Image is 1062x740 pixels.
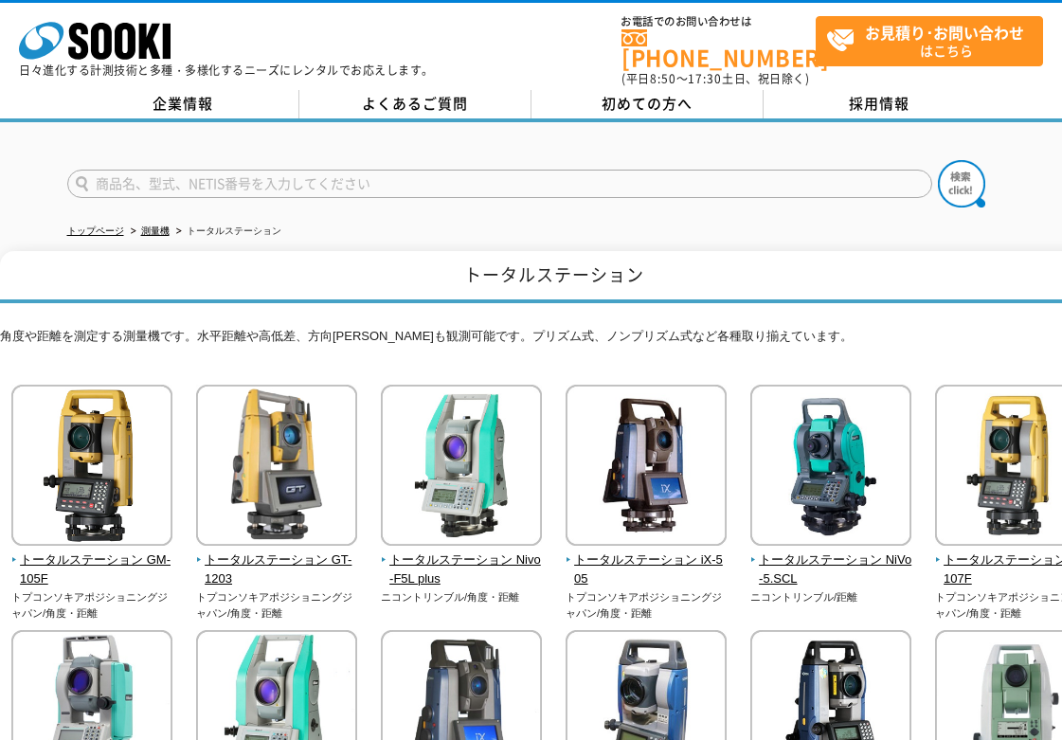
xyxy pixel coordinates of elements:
span: お電話でのお問い合わせは [621,16,816,27]
span: はこちら [826,17,1042,64]
p: トプコンソキアポジショニングジャパン/角度・距離 [196,589,358,621]
p: ニコントリンブル/距離 [750,589,912,605]
img: トータルステーション Nivo-F5L plus [381,385,542,550]
p: トプコンソキアポジショニングジャパン/角度・距離 [11,589,173,621]
img: トータルステーション NiVo-5.SCL [750,385,911,550]
a: トータルステーション GM-105F [11,532,173,589]
a: トータルステーション GT-1203 [196,532,358,589]
img: トータルステーション iX-505 [566,385,727,550]
a: トータルステーション iX-505 [566,532,728,589]
span: 8:50 [650,70,676,87]
span: トータルステーション iX-505 [566,550,728,590]
a: お見積り･お問い合わせはこちら [816,16,1043,66]
span: (平日 ～ 土日、祝日除く) [621,70,809,87]
a: 採用情報 [764,90,996,118]
span: 17:30 [688,70,722,87]
p: ニコントリンブル/角度・距離 [381,589,543,605]
span: トータルステーション GM-105F [11,550,173,590]
a: トータルステーション NiVo-5.SCL [750,532,912,589]
span: トータルステーション NiVo-5.SCL [750,550,912,590]
a: 測量機 [141,226,170,236]
span: トータルステーション GT-1203 [196,550,358,590]
input: 商品名、型式、NETIS番号を入力してください [67,170,932,198]
a: [PHONE_NUMBER] [621,29,816,68]
a: よくあるご質問 [299,90,531,118]
span: 初めての方へ [602,93,693,114]
a: トータルステーション Nivo-F5L plus [381,532,543,589]
img: btn_search.png [938,160,985,208]
strong: お見積り･お問い合わせ [865,21,1024,44]
li: トータルステーション [172,222,281,242]
a: 企業情報 [67,90,299,118]
p: 日々進化する計測技術と多種・多様化するニーズにレンタルでお応えします。 [19,64,434,76]
img: トータルステーション GT-1203 [196,385,357,550]
img: トータルステーション GM-105F [11,385,172,550]
p: トプコンソキアポジショニングジャパン/角度・距離 [566,589,728,621]
a: トップページ [67,226,124,236]
a: 初めての方へ [531,90,764,118]
span: トータルステーション Nivo-F5L plus [381,550,543,590]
